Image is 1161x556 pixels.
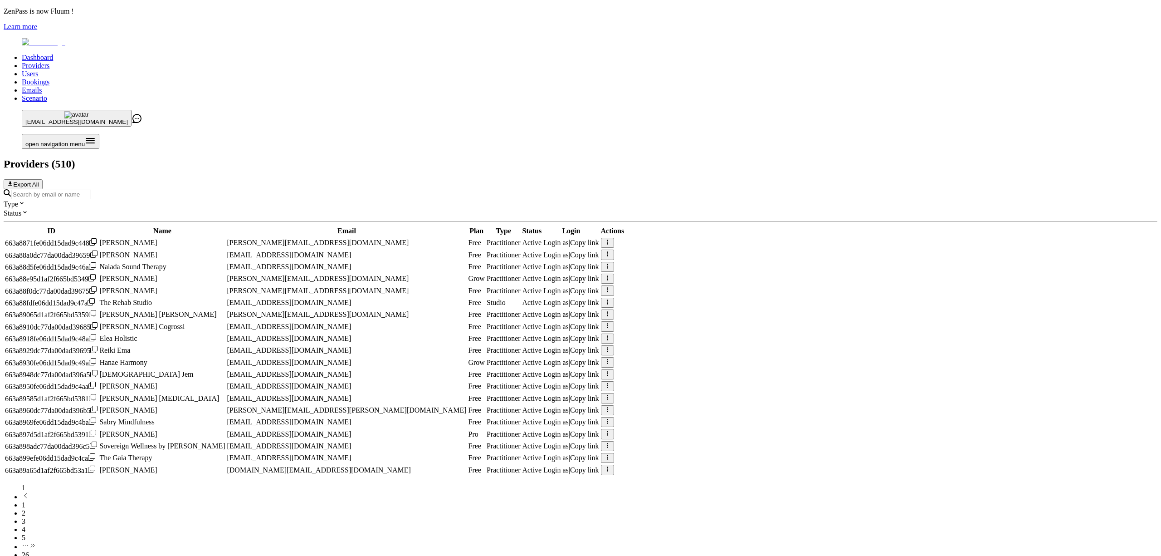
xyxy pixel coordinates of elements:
[468,406,481,414] span: Free
[570,382,599,390] span: Copy link
[22,517,1157,526] li: pagination item 3
[468,382,481,390] span: Free
[5,346,98,355] div: Click to copy
[543,287,569,295] span: Login as
[227,287,409,295] span: [PERSON_NAME][EMAIL_ADDRESS][DOMAIN_NAME]
[5,453,98,463] div: Click to copy
[543,323,569,330] span: Login as
[99,239,157,246] span: [PERSON_NAME]
[5,466,98,475] div: Click to copy
[570,346,599,354] span: Copy link
[99,394,219,402] span: [PERSON_NAME] [MEDICAL_DATA]
[4,7,1157,15] p: ZenPass is now Fluum !
[522,406,542,414] div: Active
[227,310,409,318] span: [PERSON_NAME][EMAIL_ADDRESS][DOMAIN_NAME]
[543,251,569,259] span: Login as
[5,238,98,247] div: Click to copy
[468,370,481,378] span: Free
[570,239,599,246] span: Copy link
[522,310,542,319] div: Active
[226,226,467,236] th: Email
[99,263,166,271] span: Naiada Sound Therapy
[543,394,569,402] span: Login as
[543,454,599,462] div: |
[522,430,542,438] div: Active
[468,466,481,474] span: Free
[522,370,542,379] div: Active
[543,263,599,271] div: |
[99,454,152,462] span: The Gaia Therapy
[227,406,466,414] span: [PERSON_NAME][EMAIL_ADDRESS][PERSON_NAME][DOMAIN_NAME]
[99,226,225,236] th: Name
[99,442,225,450] span: Sovereign Wellness by [PERSON_NAME]
[64,111,88,118] img: avatar
[570,263,599,271] span: Copy link
[522,263,542,271] div: Active
[22,534,1157,542] li: pagination item 5
[570,359,599,366] span: Copy link
[22,70,38,78] a: Users
[22,134,99,149] button: Open menu
[522,442,542,450] div: Active
[543,454,569,462] span: Login as
[468,287,481,295] span: Free
[543,430,599,438] div: |
[4,23,37,30] a: Learn more
[468,394,481,402] span: Free
[227,239,409,246] span: [PERSON_NAME][EMAIL_ADDRESS][DOMAIN_NAME]
[5,274,98,283] div: Click to copy
[570,454,599,462] span: Copy link
[570,406,599,414] span: Copy link
[5,251,98,260] div: Click to copy
[543,466,569,474] span: Login as
[5,286,98,295] div: Click to copy
[99,323,185,330] span: [PERSON_NAME] Cogrossi
[522,287,542,295] div: Active
[468,251,481,259] span: Free
[487,466,521,474] span: validated
[487,263,521,271] span: validated
[543,442,569,450] span: Login as
[227,394,351,402] span: [EMAIL_ADDRESS][DOMAIN_NAME]
[468,346,481,354] span: Free
[486,226,521,236] th: Type
[227,442,351,450] span: [EMAIL_ADDRESS][DOMAIN_NAME]
[570,370,599,378] span: Copy link
[22,110,132,127] button: avatar[EMAIL_ADDRESS][DOMAIN_NAME]
[99,382,157,390] span: [PERSON_NAME]
[99,310,216,318] span: [PERSON_NAME] [PERSON_NAME]
[99,287,157,295] span: [PERSON_NAME]
[487,418,521,426] span: validated
[543,406,569,414] span: Login as
[22,94,47,102] a: Scenario
[522,382,542,390] div: Active
[543,239,599,247] div: |
[487,287,521,295] span: validated
[25,141,85,148] span: open navigation menu
[4,179,43,189] button: Export All
[522,394,542,403] div: Active
[5,442,98,451] div: Click to copy
[570,418,599,426] span: Copy link
[487,382,521,390] span: validated
[522,275,542,283] div: Active
[487,406,521,414] span: validated
[543,263,569,271] span: Login as
[99,346,130,354] span: Reiki Ema
[570,299,599,306] span: Copy link
[487,275,521,282] span: validated
[522,323,542,331] div: Active
[5,382,98,391] div: Click to copy
[22,38,65,46] img: Fluum Logo
[468,275,484,282] span: Grow
[227,299,351,306] span: [EMAIL_ADDRESS][DOMAIN_NAME]
[570,394,599,402] span: Copy link
[11,190,91,199] input: Search by email or name
[22,484,25,492] span: 1
[570,466,599,474] span: Copy link
[543,394,599,403] div: |
[5,370,98,379] div: Click to copy
[543,287,599,295] div: |
[5,394,98,403] div: Click to copy
[522,466,542,474] div: Active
